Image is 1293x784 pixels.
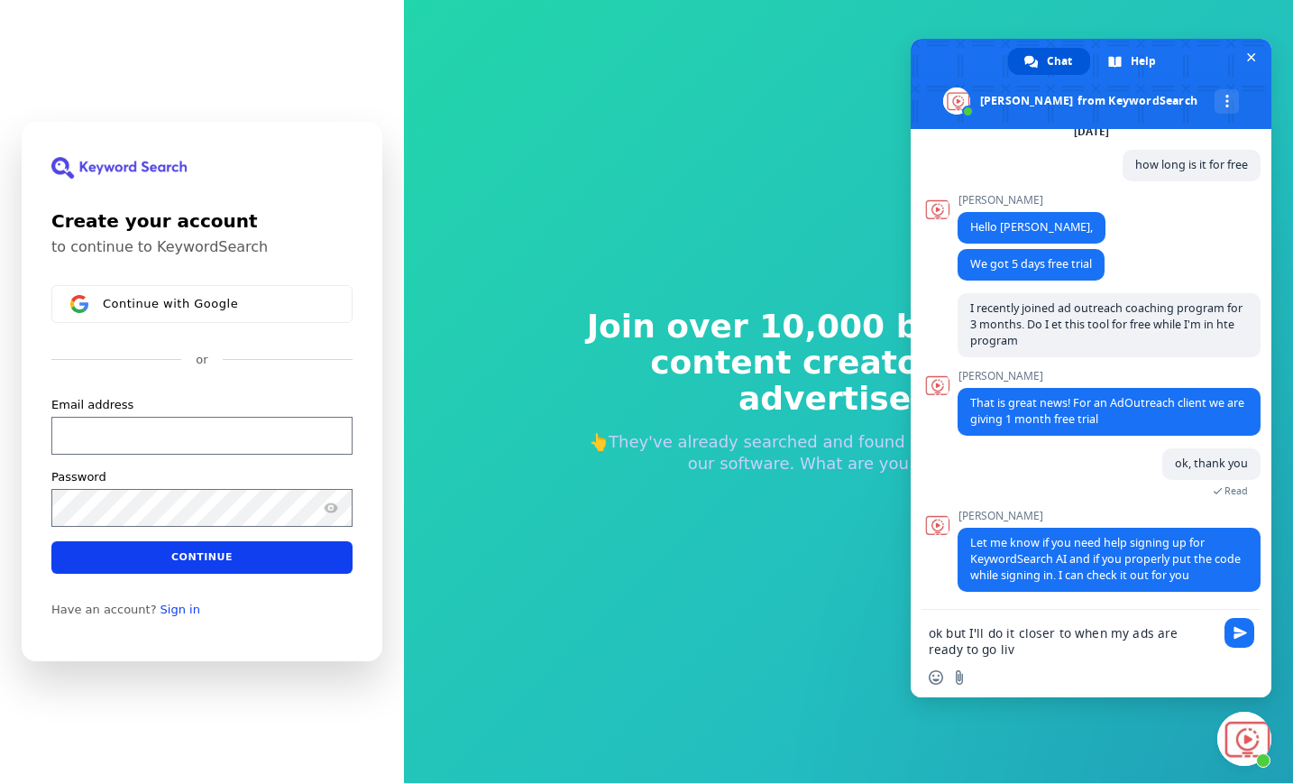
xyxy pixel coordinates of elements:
p: or [196,352,207,368]
label: Password [51,468,106,484]
span: [PERSON_NAME] [958,370,1261,383]
span: Hello [PERSON_NAME], [970,219,1093,235]
span: Close chat [1242,48,1261,67]
div: [DATE] [1074,126,1109,137]
span: We got 5 days free trial [970,256,1092,272]
span: I recently joined ad outreach coaching program for 3 months. Do I et this tool for free while I'm... [970,300,1243,348]
span: That is great news! For an AdOutreach client we are giving 1 month free trial [970,395,1244,427]
span: Insert an emoji [929,670,943,685]
button: Show password [320,496,342,518]
img: Sign in with Google [70,295,88,313]
span: [PERSON_NAME] [958,510,1261,522]
button: Continue [51,540,353,573]
span: Continue with Google [103,296,238,310]
span: how long is it for free [1135,157,1248,172]
span: Join over 10,000 businesses, [574,309,1123,345]
span: Help [1131,48,1156,75]
span: Chat [1047,48,1072,75]
label: Email address [51,396,133,412]
p: to continue to KeywordSearch [51,238,353,256]
span: ok, thank you [1175,456,1248,471]
div: Close chat [1217,712,1271,766]
a: Sign in [160,602,200,616]
span: Read [1224,484,1248,497]
span: [PERSON_NAME] [958,194,1105,207]
div: Chat [1008,48,1090,75]
span: Let me know if you need help signing up for KeywordSearch AI and if you properly put the code whi... [970,535,1241,583]
span: content creators, and advertisers. [574,345,1123,417]
span: Send [1224,618,1254,648]
span: Send a file [952,670,967,685]
h1: Create your account [51,208,353,235]
textarea: Compose your message... [929,625,1214,658]
div: Help [1092,48,1174,75]
span: Have an account? [51,602,157,616]
img: KeywordSearch [51,157,187,179]
p: 👆They've already searched and found 600,000 keywords using our software. What are you waiting for? [574,431,1123,475]
div: More channels [1215,89,1239,114]
button: Sign in with GoogleContinue with Google [51,285,353,323]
